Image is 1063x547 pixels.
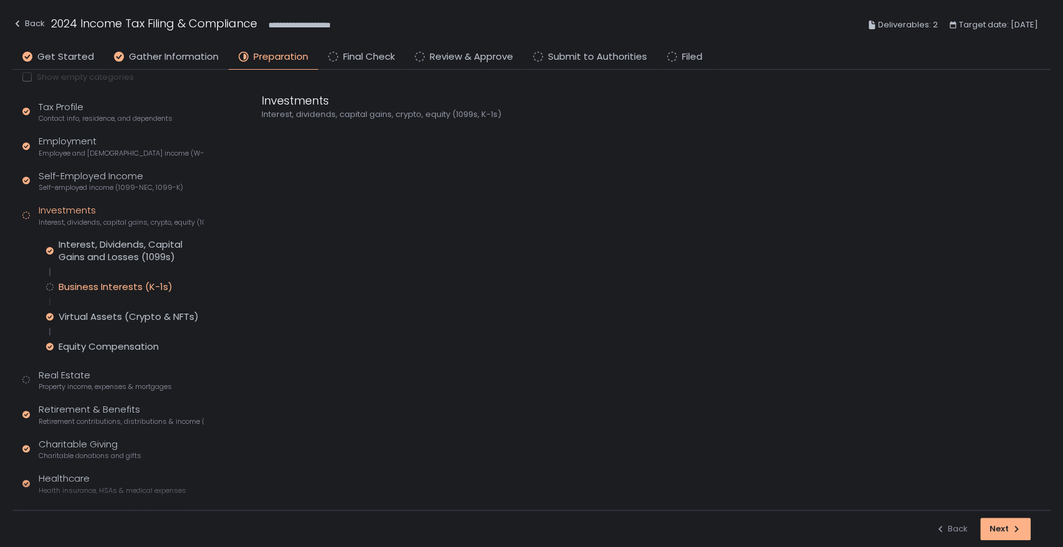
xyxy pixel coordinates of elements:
[980,518,1031,540] button: Next
[59,281,172,293] div: Business Interests (K-1s)
[12,16,45,31] div: Back
[39,114,172,123] span: Contact info, residence, and dependents
[878,17,938,32] span: Deliverables: 2
[343,50,395,64] span: Final Check
[39,382,172,391] span: Property income, expenses & mortgages
[59,311,199,323] div: Virtual Assets (Crypto & NFTs)
[39,169,183,193] div: Self-Employed Income
[39,403,204,426] div: Retirement & Benefits
[39,203,204,227] div: Investments
[990,523,1021,535] div: Next
[262,92,859,109] div: Investments
[39,472,186,495] div: Healthcare
[430,50,513,64] span: Review & Approve
[39,134,204,158] div: Employment
[39,507,168,530] div: Tax Payments & Refunds
[548,50,647,64] span: Submit to Authorities
[59,340,159,353] div: Equity Compensation
[39,183,183,192] span: Self-employed income (1099-NEC, 1099-K)
[935,523,968,535] div: Back
[39,218,204,227] span: Interest, dividends, capital gains, crypto, equity (1099s, K-1s)
[39,368,172,392] div: Real Estate
[12,15,45,35] button: Back
[262,109,859,120] div: Interest, dividends, capital gains, crypto, equity (1099s, K-1s)
[59,238,204,263] div: Interest, Dividends, Capital Gains and Losses (1099s)
[39,149,204,158] span: Employee and [DEMOGRAPHIC_DATA] income (W-2s)
[39,486,186,495] span: Health insurance, HSAs & medical expenses
[129,50,219,64] span: Gather Information
[682,50,702,64] span: Filed
[39,417,204,426] span: Retirement contributions, distributions & income (1099-R, 5498)
[39,100,172,124] div: Tax Profile
[959,17,1038,32] span: Target date: [DATE]
[37,50,94,64] span: Get Started
[39,451,141,461] span: Charitable donations and gifts
[935,518,968,540] button: Back
[51,15,257,32] h1: 2024 Income Tax Filing & Compliance
[253,50,308,64] span: Preparation
[39,437,141,461] div: Charitable Giving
